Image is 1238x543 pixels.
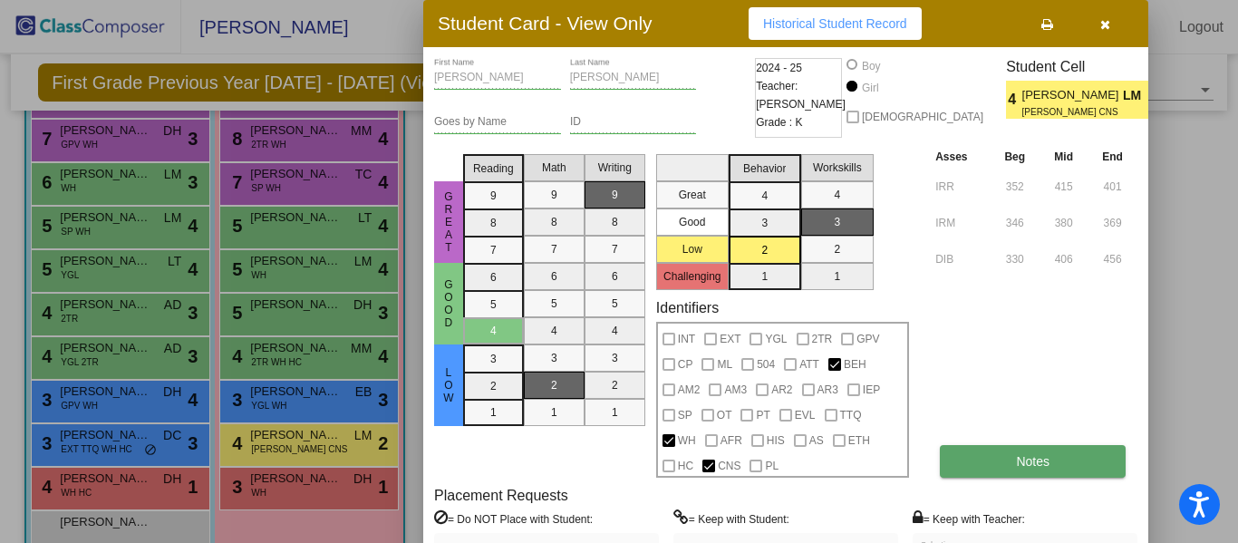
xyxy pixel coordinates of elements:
h3: Student Cell [1006,58,1164,75]
span: AR2 [771,379,792,401]
span: INT [678,328,695,350]
span: AR3 [817,379,838,401]
span: SP [678,404,692,426]
span: ETH [848,430,870,451]
span: CNS [718,455,740,477]
button: Notes [940,445,1126,478]
span: [PERSON_NAME] CNS [1022,105,1110,119]
span: 4 [1006,89,1021,111]
th: Asses [931,147,990,167]
span: YGL [765,328,787,350]
label: = Do NOT Place with Student: [434,509,593,528]
span: BEH [844,354,866,375]
span: AFR [721,430,742,451]
span: TTQ [840,404,862,426]
span: Notes [1016,454,1049,469]
span: AM3 [724,379,747,401]
input: assessment [935,246,985,273]
span: ATT [799,354,819,375]
span: PL [765,455,779,477]
th: End [1088,147,1137,167]
span: AS [809,430,824,451]
span: Good [440,278,457,329]
span: Grade : K [756,113,802,131]
label: Identifiers [656,299,719,316]
th: Beg [990,147,1040,167]
span: ML [717,354,732,375]
input: goes by name [434,116,561,129]
div: Girl [861,80,879,96]
span: 2 [1148,89,1164,111]
span: [DEMOGRAPHIC_DATA] [862,106,983,128]
label: Placement Requests [434,487,568,504]
span: HIS [767,430,785,451]
span: AM2 [678,379,701,401]
span: HC [678,455,693,477]
div: Boy [861,58,881,74]
span: LM [1123,86,1148,105]
span: Low [440,366,457,404]
span: IEP [863,379,880,401]
span: CP [678,354,693,375]
span: PT [756,404,769,426]
span: OT [717,404,732,426]
span: 2TR [812,328,833,350]
input: assessment [935,209,985,237]
span: Great [440,190,457,254]
label: = Keep with Teacher: [913,509,1025,528]
input: assessment [935,173,985,200]
span: EXT [720,328,740,350]
span: Historical Student Record [763,16,907,31]
th: Mid [1040,147,1088,167]
span: Teacher: [PERSON_NAME] [756,77,846,113]
span: GPV [856,328,879,350]
h3: Student Card - View Only [438,12,653,34]
span: 2024 - 25 [756,59,802,77]
span: WH [678,430,696,451]
label: = Keep with Student: [673,509,789,528]
span: 504 [757,354,775,375]
span: EVL [795,404,816,426]
span: [PERSON_NAME] [1022,86,1123,105]
button: Historical Student Record [749,7,922,40]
